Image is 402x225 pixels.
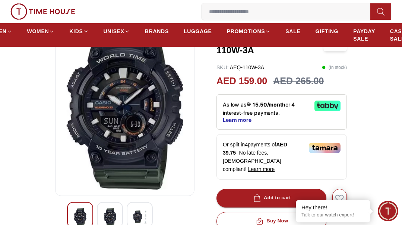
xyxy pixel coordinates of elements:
button: Add to cart [216,189,326,207]
p: AEQ-110W-3A [216,64,264,71]
a: KIDS [69,25,88,38]
img: ... [10,3,75,20]
span: Learn more [248,166,275,172]
a: SALE [285,25,300,38]
span: SKU : [216,64,229,70]
a: WOMEN [27,25,55,38]
span: LUGGAGE [184,28,212,35]
a: PROMOTIONS [227,25,271,38]
a: UNISEX [104,25,130,38]
a: PAYDAY SALE [353,25,375,45]
div: Chat Widget [378,201,398,221]
h3: AED 265.00 [273,74,324,88]
span: KIDS [69,28,83,35]
h2: AED 159.00 [216,74,267,88]
span: WOMEN [27,28,49,35]
span: PAYDAY SALE [353,28,375,42]
div: Add to cart [252,194,291,202]
span: UNISEX [104,28,124,35]
div: Hey there! [301,204,365,211]
img: Tamara [309,143,341,153]
img: CASIO Men's Analog Black Dial Watch - AEQ-110W-3A [61,27,188,190]
a: BRANDS [145,25,169,38]
p: Talk to our watch expert! [301,212,365,218]
span: SALE [285,28,300,35]
span: PROMOTIONS [227,28,265,35]
div: Or split in 4 payments of - No late fees, [DEMOGRAPHIC_DATA] compliant! [216,134,347,180]
a: LUGGAGE [184,25,212,38]
span: GIFTING [315,28,338,35]
a: GIFTING [315,25,338,38]
p: ( In stock ) [322,64,347,71]
span: AED 39.75 [223,142,287,156]
span: BRANDS [145,28,169,35]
